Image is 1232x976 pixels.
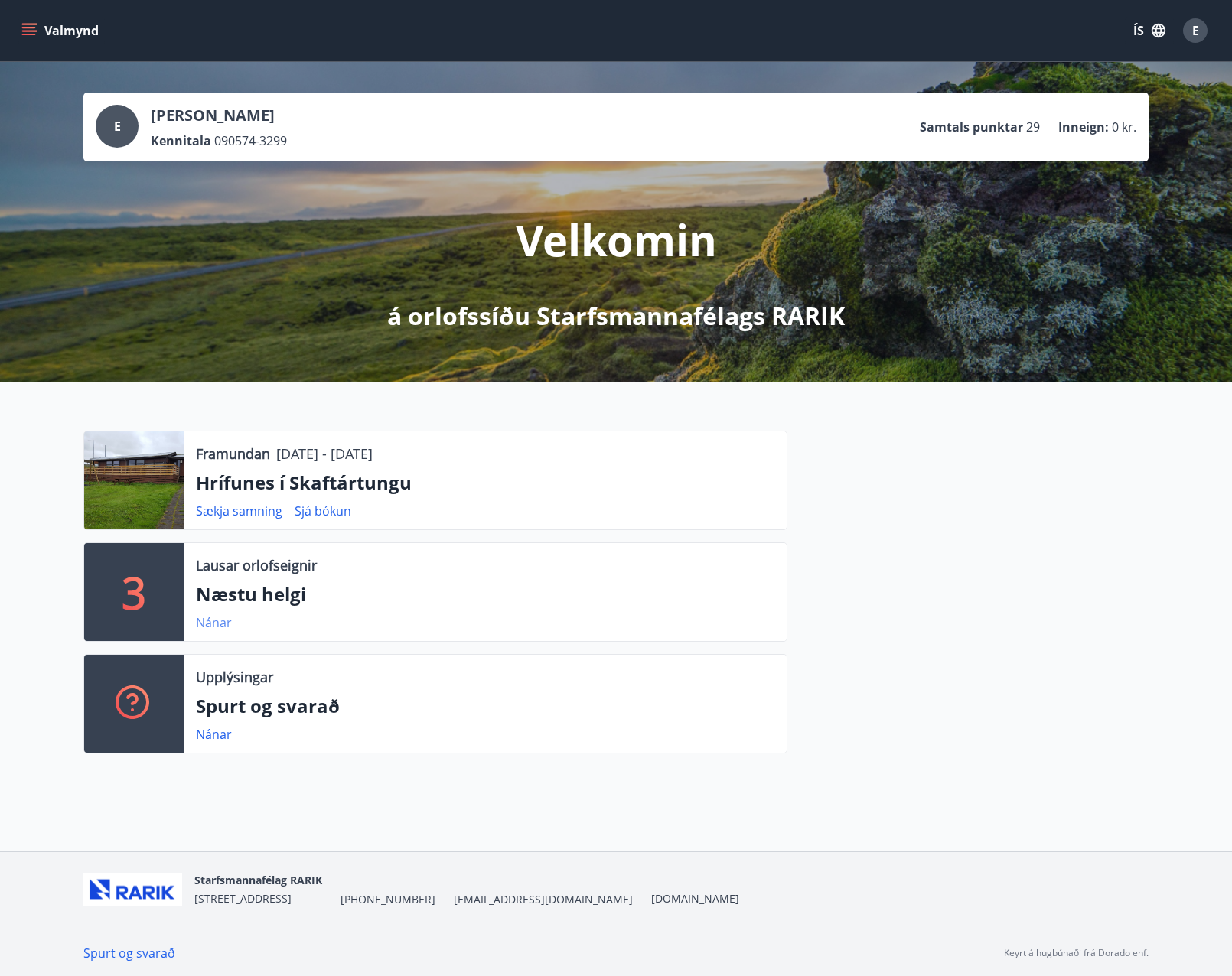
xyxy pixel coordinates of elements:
span: [EMAIL_ADDRESS][DOMAIN_NAME] [454,892,633,907]
p: Hrífunes í Skaftártungu [196,470,774,496]
a: Spurt og svarað [83,945,175,961]
span: 29 [1026,119,1040,135]
p: Velkomin [516,210,717,268]
p: Upplýsingar [196,667,273,687]
p: Spurt og svarað [196,693,774,719]
p: Lausar orlofseignir [196,555,317,575]
p: Næstu helgi [196,581,774,607]
span: 090574-3299 [214,132,287,149]
a: Nánar [196,614,232,631]
span: E [1192,22,1199,39]
p: [PERSON_NAME] [151,105,287,126]
button: menu [18,17,105,44]
a: Sækja samning [196,503,282,519]
p: [DATE] - [DATE] [276,444,373,464]
p: Samtals punktar [920,119,1023,135]
a: [DOMAIN_NAME] [651,891,739,906]
a: Nánar [196,726,232,743]
span: E [114,118,121,135]
button: ÍS [1125,17,1174,44]
p: 3 [122,563,146,621]
p: Kennitala [151,132,211,149]
span: [PHONE_NUMBER] [341,892,435,907]
span: 0 kr. [1112,119,1136,135]
p: á orlofssíðu Starfsmannafélags RARIK [387,299,845,333]
span: Starfsmannafélag RARIK [194,873,322,887]
img: ZmrgJ79bX6zJLXUGuSjrUVyxXxBt3QcBuEz7Nz1t.png [83,873,182,906]
button: E [1177,12,1214,49]
span: [STREET_ADDRESS] [194,891,292,906]
a: Sjá bókun [295,503,351,519]
p: Inneign : [1058,119,1109,135]
p: Keyrt á hugbúnaði frá Dorado ehf. [1004,946,1149,960]
p: Framundan [196,444,270,464]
